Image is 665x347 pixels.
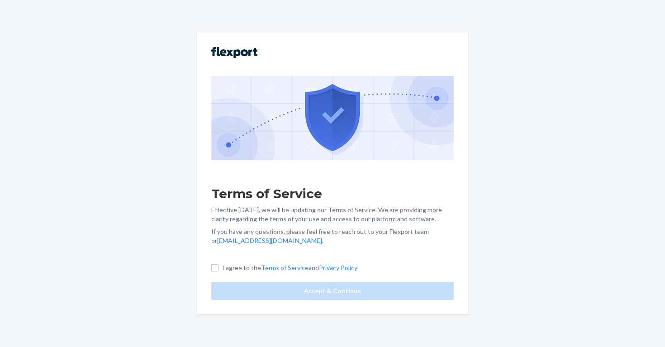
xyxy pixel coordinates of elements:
h1: Terms of Service [211,185,454,202]
a: Terms of Service [261,264,309,271]
img: Flexport logo [211,47,257,58]
img: GDPR Compliance [211,76,454,160]
button: Accept & Continue [211,282,454,300]
input: I agree to theTerms of ServiceandPrivacy Policy [211,264,218,271]
p: Effective [DATE], we will be updating our Terms of Service. We are providing more clarity regardi... [211,205,454,223]
p: If you have any questions, please feel free to reach out to your Flexport team or . [211,227,454,245]
a: Privacy Policy [319,264,357,271]
a: [EMAIL_ADDRESS][DOMAIN_NAME] [217,237,322,244]
p: I agree to the and [222,263,357,272]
